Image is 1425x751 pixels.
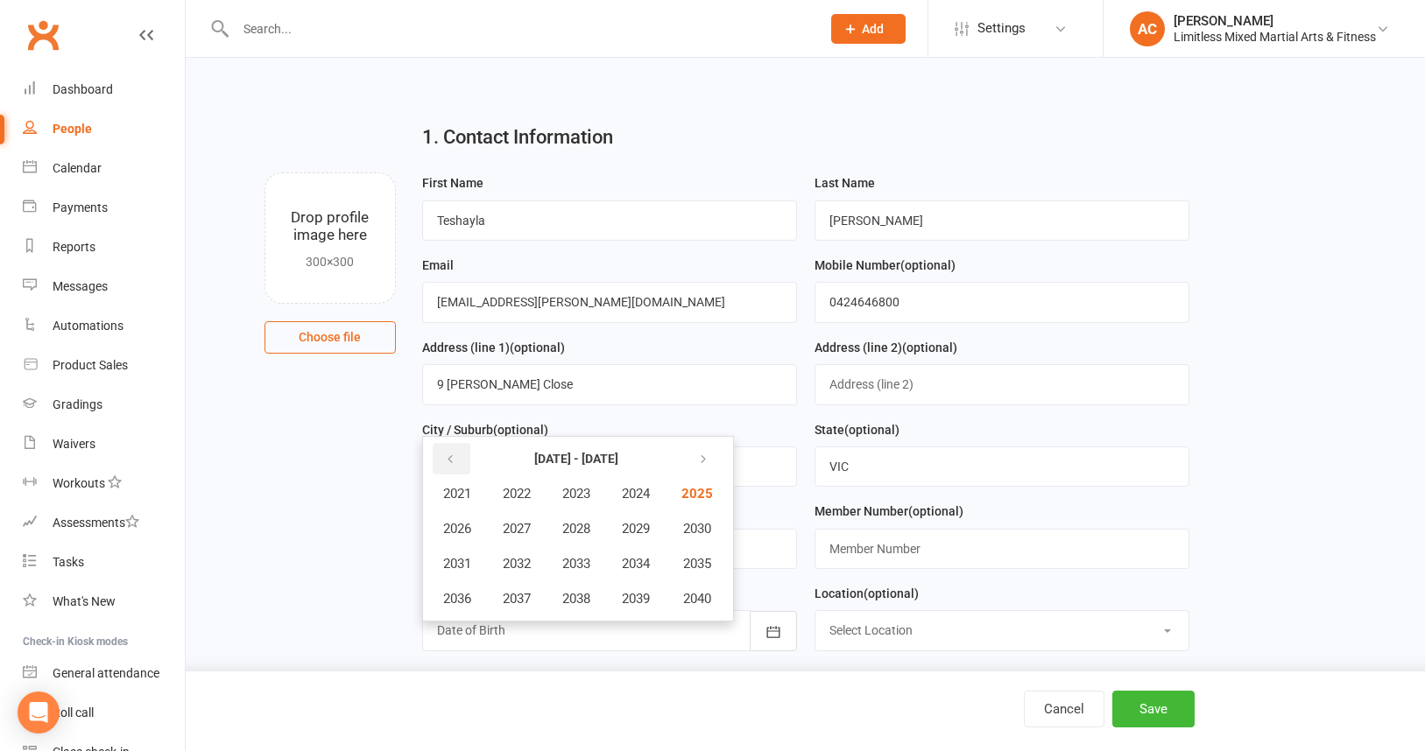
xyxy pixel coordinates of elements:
spang: (optional) [493,423,548,437]
span: 2023 [562,486,590,502]
a: Waivers [23,425,185,464]
label: Address (line 1) [422,338,565,357]
div: What's New [53,594,116,608]
button: 2022 [488,477,546,510]
div: Gradings [53,397,102,411]
input: Address (line 2) [815,364,1189,404]
div: Roll call [53,705,94,719]
button: 2021 [428,477,486,510]
span: 2034 [622,556,650,572]
button: 2035 [667,547,728,580]
label: First Name [422,173,483,193]
button: 2026 [428,512,486,545]
span: 2028 [562,521,590,537]
div: AC [1130,11,1165,46]
div: General attendance [53,666,159,680]
span: 2036 [443,591,471,607]
button: 2031 [428,547,486,580]
span: 2032 [503,556,531,572]
h2: 1. Contact Information [422,127,1189,148]
strong: [DATE] - [DATE] [534,452,618,466]
span: 2040 [683,591,711,607]
button: 2028 [547,512,605,545]
a: What's New [23,582,185,621]
label: Address (line 2) [815,338,957,357]
button: 2023 [547,477,605,510]
div: [PERSON_NAME] [1174,13,1376,29]
label: Email [422,256,454,275]
span: 2037 [503,591,531,607]
div: Messages [53,279,108,293]
a: Calendar [23,149,185,188]
a: People [23,109,185,149]
div: Open Intercom Messenger [18,691,60,733]
div: Automations [53,319,123,333]
span: Settings [977,9,1026,48]
a: Dashboard [23,70,185,109]
button: 2027 [488,512,546,545]
button: 2039 [607,582,665,615]
span: 2035 [683,556,711,572]
a: Messages [23,267,185,306]
span: 2025 [681,486,713,502]
div: Product Sales [53,358,128,372]
a: Automations [23,306,185,346]
spang: (optional) [844,423,899,437]
button: 2033 [547,547,605,580]
span: 2039 [622,591,650,607]
spang: (optional) [510,340,565,354]
button: 2036 [428,582,486,615]
span: 2038 [562,591,590,607]
span: 2022 [503,486,531,502]
input: Search... [230,17,808,41]
label: Mobile Number [815,256,956,275]
spang: (optional) [902,340,957,354]
input: Address (line 1) [422,364,797,404]
div: Payments [53,200,108,214]
input: Mobile Number [815,282,1189,322]
button: Cancel [1024,691,1104,727]
spang: (optional) [908,504,963,518]
label: Location [815,584,919,603]
div: Calendar [53,161,102,175]
div: People [53,122,92,136]
button: 2024 [607,477,665,510]
label: Last Name [815,173,875,193]
button: 2034 [607,547,665,580]
a: Workouts [23,464,185,503]
button: 2029 [607,512,665,545]
div: Assessments [53,516,139,530]
button: 2037 [488,582,546,615]
button: 2040 [667,582,728,615]
a: Gradings [23,385,185,425]
span: 2029 [622,521,650,537]
input: Email [422,282,797,322]
span: 2021 [443,486,471,502]
spang: (optional) [900,258,956,272]
input: Member Number [815,529,1189,569]
span: 2024 [622,486,650,502]
span: 2033 [562,556,590,572]
span: 2031 [443,556,471,572]
a: Clubworx [21,13,65,57]
div: Workouts [53,476,105,490]
button: 2025 [667,477,728,510]
label: State [815,420,899,439]
button: Choose file [265,321,396,353]
label: Member Number [815,502,963,521]
span: 2027 [503,521,531,537]
spang: (optional) [864,586,919,600]
div: Tasks [53,555,84,569]
div: Limitless Mixed Martial Arts & Fitness [1174,29,1376,45]
input: First Name [422,200,797,241]
input: Last Name [815,200,1189,241]
button: Save [1112,691,1195,727]
a: Assessments [23,503,185,543]
a: General attendance kiosk mode [23,654,185,693]
div: Reports [53,240,95,254]
span: 2026 [443,521,471,537]
a: Product Sales [23,346,185,385]
button: 2038 [547,582,605,615]
label: City / Suburb [422,420,548,439]
button: Add [831,14,906,44]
